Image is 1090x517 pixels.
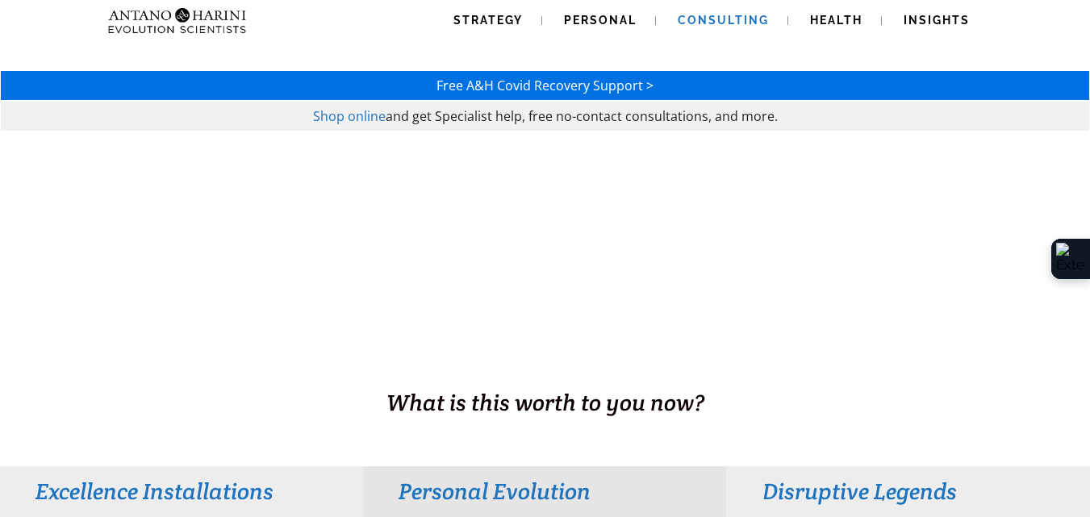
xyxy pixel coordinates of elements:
span: Strategy [453,14,523,27]
a: Shop online [313,107,386,125]
h3: Personal Evolution [399,477,690,506]
h3: Excellence Installations [35,477,327,506]
span: Consulting [678,14,769,27]
span: Health [810,14,862,27]
a: Free A&H Covid Recovery Support > [436,77,654,94]
span: Personal [564,14,637,27]
span: Insights [904,14,970,27]
h3: Disruptive Legends [762,477,1054,506]
span: What is this worth to you now? [386,388,704,417]
img: Extension Icon [1056,243,1085,275]
h1: BUSINESS. HEALTH. Family. Legacy [2,352,1088,386]
span: and get Specialist help, free no-contact consultations, and more. [386,107,778,125]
